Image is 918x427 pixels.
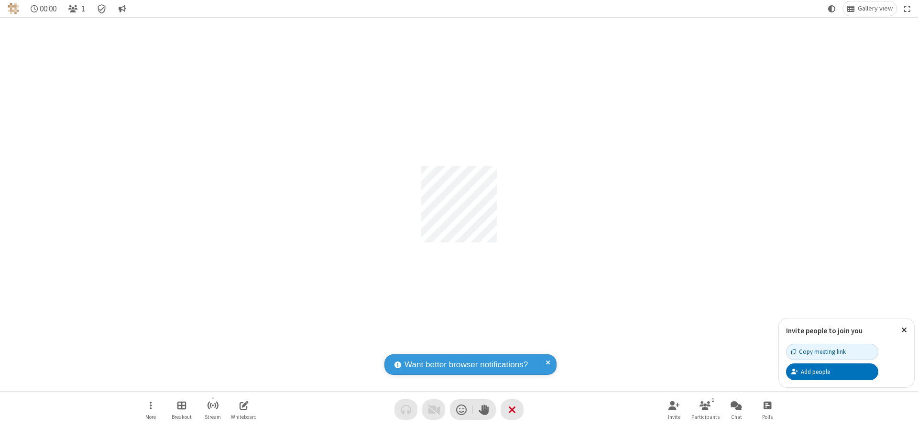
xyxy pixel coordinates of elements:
span: More [145,414,156,420]
span: Breakout [172,414,192,420]
button: Copy meeting link [786,344,878,360]
button: Open shared whiteboard [229,396,258,423]
button: Send a reaction [450,399,473,420]
span: Gallery view [858,5,893,12]
button: Start streaming [198,396,227,423]
button: Audio problem - check your Internet connection or call by phone [394,399,417,420]
div: Meeting details Encryption enabled [93,1,111,16]
span: Want better browser notifications? [404,359,528,371]
img: QA Selenium DO NOT DELETE OR CHANGE [8,3,19,14]
button: Open participant list [691,396,720,423]
span: 1 [81,4,85,13]
button: End or leave meeting [501,399,524,420]
span: Chat [731,414,742,420]
button: Open participant list [64,1,89,16]
button: Open menu [136,396,165,423]
span: Invite [668,414,680,420]
button: Raise hand [473,399,496,420]
button: Video [422,399,445,420]
button: Invite participants (Alt+I) [660,396,688,423]
label: Invite people to join you [786,326,863,335]
button: Conversation [114,1,130,16]
button: Close popover [894,318,914,342]
button: Add people [786,363,878,380]
div: Timer [27,1,61,16]
div: Copy meeting link [791,347,846,356]
span: Whiteboard [231,414,257,420]
span: 00:00 [40,4,56,13]
button: Fullscreen [900,1,915,16]
button: Manage Breakout Rooms [167,396,196,423]
button: Open poll [753,396,782,423]
button: Change layout [843,1,896,16]
span: Stream [205,414,221,420]
button: Open chat [722,396,751,423]
button: Using system theme [824,1,840,16]
div: 1 [709,395,717,404]
span: Polls [762,414,773,420]
span: Participants [691,414,720,420]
